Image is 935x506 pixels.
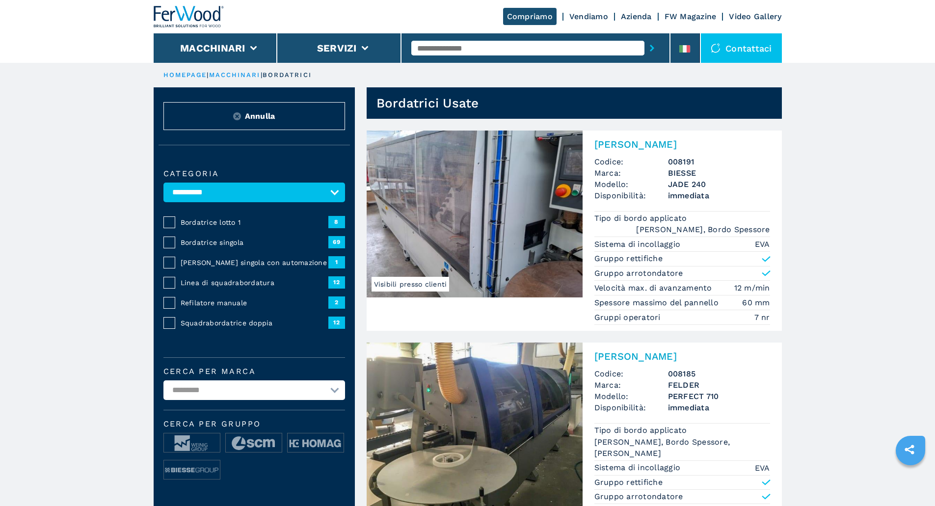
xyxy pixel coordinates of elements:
[233,112,241,120] img: Reset
[328,296,345,308] span: 2
[594,297,721,308] p: Spessore massimo del pannello
[163,170,345,178] label: Categoria
[621,12,652,21] a: Azienda
[328,236,345,248] span: 69
[594,379,668,391] span: Marca:
[163,368,345,375] label: Cerca per marca
[594,213,690,224] p: Tipo di bordo applicato
[665,12,717,21] a: FW Magazine
[594,239,683,250] p: Sistema di incollaggio
[594,156,668,167] span: Codice:
[372,277,450,292] span: Visibili presso clienti
[180,42,245,54] button: Macchinari
[636,224,770,235] em: [PERSON_NAME], Bordo Spessore
[569,12,608,21] a: Vendiamo
[594,167,668,179] span: Marca:
[181,217,328,227] span: Bordatrice lotto 1
[181,258,328,267] span: [PERSON_NAME] singola con automazione
[742,297,770,308] em: 60 mm
[163,71,207,79] a: HOMEPAGE
[328,256,345,268] span: 1
[181,238,328,247] span: Bordatrice singola
[328,216,345,228] span: 8
[594,350,770,362] h2: [PERSON_NAME]
[164,433,220,453] img: image
[163,420,345,428] span: Cerca per Gruppo
[668,179,770,190] h3: JADE 240
[328,317,345,328] span: 12
[594,253,663,264] p: Gruppo rettifiche
[754,312,770,323] em: 7 nr
[594,425,690,436] p: Tipo di bordo applicato
[154,6,224,27] img: Ferwood
[644,37,660,59] button: submit-button
[893,462,928,499] iframe: Chat
[594,368,668,379] span: Codice:
[317,42,357,54] button: Servizi
[755,462,770,474] em: EVA
[594,138,770,150] h2: [PERSON_NAME]
[594,477,663,488] p: Gruppo rettifiche
[594,402,668,413] span: Disponibilità:
[755,239,770,250] em: EVA
[367,131,583,297] img: Bordatrice Singola BIESSE JADE 240
[288,433,344,453] img: image
[594,268,683,279] p: Gruppo arrotondatore
[594,283,715,293] p: Velocità max. di avanzamento
[668,391,770,402] h3: PERFECT 710
[503,8,557,25] a: Compriamo
[376,95,479,111] h1: Bordatrici Usate
[729,12,781,21] a: Video Gallery
[181,318,328,328] span: Squadrabordatrice doppia
[328,276,345,288] span: 12
[209,71,261,79] a: macchinari
[263,71,312,80] p: bordatrici
[594,491,683,502] p: Gruppo arrotondatore
[181,278,328,288] span: Linea di squadrabordatura
[701,33,782,63] div: Contattaci
[594,462,683,473] p: Sistema di incollaggio
[594,179,668,190] span: Modello:
[181,298,328,308] span: Refilatore manuale
[668,379,770,391] h3: FELDER
[668,156,770,167] h3: 008191
[668,402,770,413] span: immediata
[711,43,721,53] img: Contattaci
[163,102,345,130] button: ResetAnnulla
[594,312,663,323] p: Gruppi operatori
[245,110,275,122] span: Annulla
[668,190,770,201] span: immediata
[226,433,282,453] img: image
[594,190,668,201] span: Disponibilità:
[594,391,668,402] span: Modello:
[668,167,770,179] h3: BIESSE
[734,282,770,293] em: 12 m/min
[367,131,782,331] a: Bordatrice Singola BIESSE JADE 240Visibili presso clienti[PERSON_NAME]Codice:008191Marca:BIESSEMo...
[261,71,263,79] span: |
[207,71,209,79] span: |
[668,368,770,379] h3: 008185
[164,460,220,480] img: image
[897,437,922,462] a: sharethis
[594,436,770,459] em: [PERSON_NAME], Bordo Spessore, [PERSON_NAME]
